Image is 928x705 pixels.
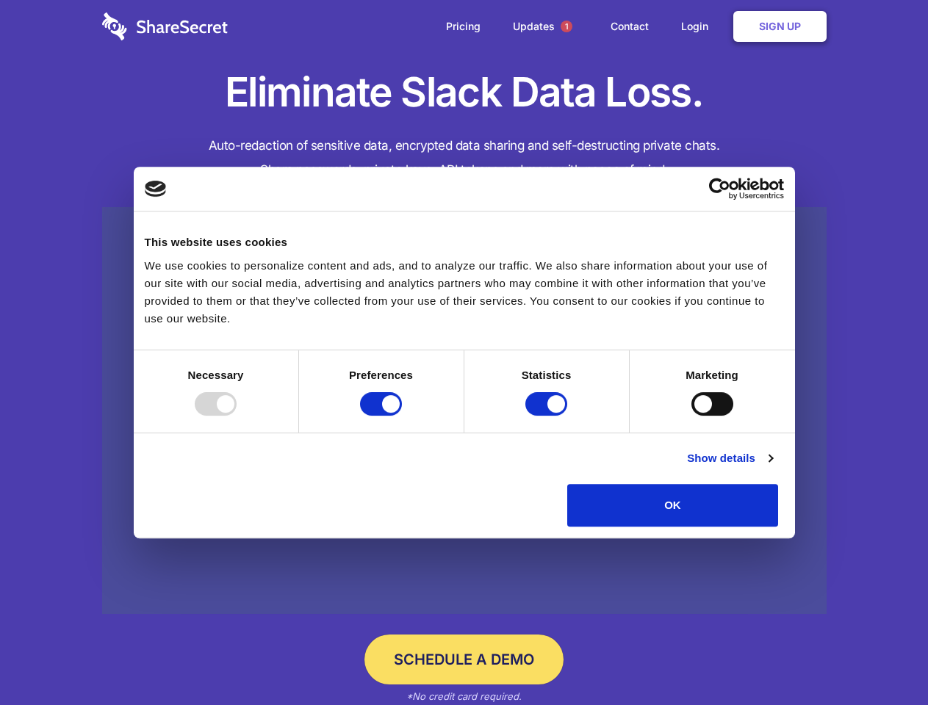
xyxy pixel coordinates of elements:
a: Contact [596,4,663,49]
a: Usercentrics Cookiebot - opens in a new window [655,178,784,200]
a: Login [666,4,730,49]
strong: Marketing [686,369,738,381]
span: 1 [561,21,572,32]
a: Wistia video thumbnail [102,207,827,615]
a: Sign Up [733,11,827,42]
div: This website uses cookies [145,234,784,251]
img: logo-wordmark-white-trans-d4663122ce5f474addd5e946df7df03e33cb6a1c49d2221995e7729f52c070b2.svg [102,12,228,40]
a: Schedule a Demo [364,634,564,684]
img: logo [145,181,167,197]
h4: Auto-redaction of sensitive data, encrypted data sharing and self-destructing private chats. Shar... [102,134,827,182]
a: Pricing [431,4,495,49]
h1: Eliminate Slack Data Loss. [102,66,827,119]
button: OK [567,484,778,527]
em: *No credit card required. [406,690,522,702]
strong: Statistics [522,369,572,381]
a: Show details [687,449,772,467]
strong: Necessary [188,369,244,381]
strong: Preferences [349,369,413,381]
div: We use cookies to personalize content and ads, and to analyze our traffic. We also share informat... [145,257,784,328]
